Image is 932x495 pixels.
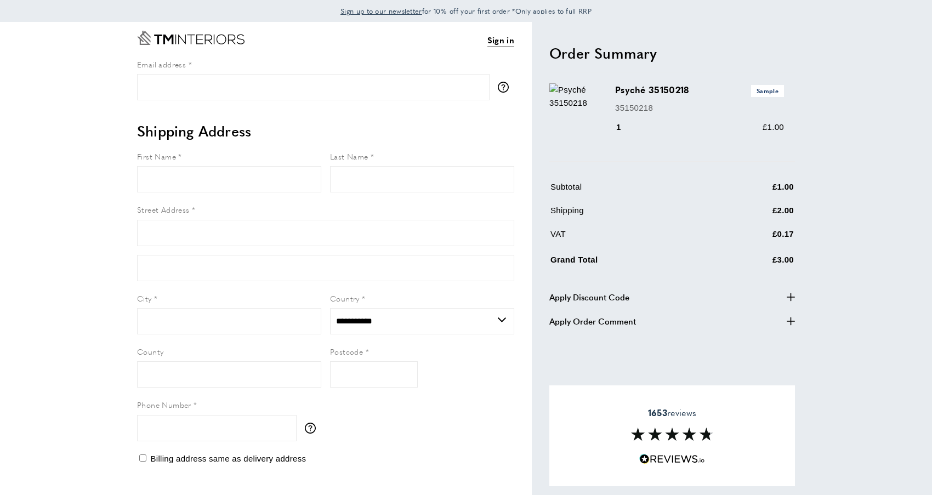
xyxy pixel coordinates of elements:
span: Last Name [330,151,368,162]
span: First Name [137,151,176,162]
span: Sign up to our newsletter [340,6,422,16]
span: City [137,293,152,304]
span: Sample [751,85,784,96]
span: Email address [137,59,186,70]
td: £0.17 [718,227,794,249]
span: Postcode [330,346,363,357]
img: Reviews.io 5 stars [639,454,705,464]
img: Reviews section [631,428,713,441]
strong: 1653 [648,406,667,419]
h3: Psyché 35150218 [615,83,784,96]
td: £2.00 [718,204,794,225]
span: Apply Discount Code [549,291,629,304]
td: Shipping [550,204,717,225]
td: Subtotal [550,180,717,202]
span: Billing address same as delivery address [150,454,306,463]
span: for 10% off your first order *Only applies to full RRP [340,6,592,16]
p: 35150218 [615,101,784,115]
span: Street Address [137,204,190,215]
h2: Shipping Address [137,121,514,141]
span: County [137,346,163,357]
button: More information [305,423,321,434]
a: Sign up to our newsletter [340,5,422,16]
td: VAT [550,227,717,249]
button: More information [498,82,514,93]
img: Psyché 35150218 [549,83,604,110]
td: £1.00 [718,180,794,202]
input: Billing address same as delivery address [139,454,146,462]
a: Sign in [487,33,514,47]
span: £1.00 [763,122,784,132]
div: 1 [615,121,637,134]
h2: Order Summary [549,43,795,63]
span: Apply Order Comment [549,315,636,328]
span: Country [330,293,360,304]
a: Go to Home page [137,31,245,45]
td: £3.00 [718,251,794,275]
span: reviews [648,407,696,418]
td: Grand Total [550,251,717,275]
span: Phone Number [137,399,191,410]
